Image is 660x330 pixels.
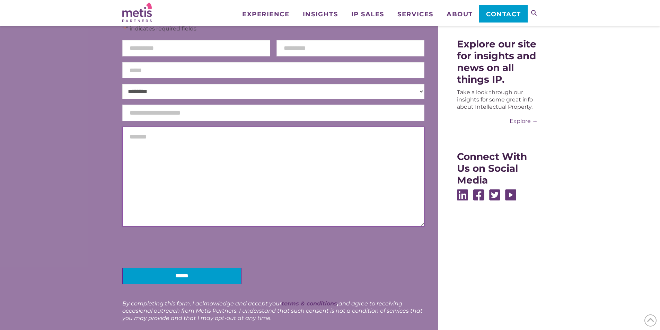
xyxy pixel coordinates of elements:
a: terms & conditions [282,300,337,307]
span: Experience [242,11,289,17]
img: Linkedin [457,189,468,200]
div: Connect With Us on Social Media [457,151,538,186]
span: Insights [303,11,338,17]
div: Explore our site for insights and news on all things IP. [457,38,538,85]
a: Contact [479,5,527,23]
span: Back to Top [644,314,657,327]
img: Twitter [489,189,500,200]
span: IP Sales [351,11,384,17]
strong: , [282,300,338,307]
div: Take a look through our insights for some great info about Intellectual Property. [457,89,538,110]
img: Metis Partners [122,2,152,22]
img: Facebook [473,189,484,200]
iframe: reCAPTCHA [122,232,228,259]
em: By completing this form, I acknowledge and accept your and agree to receiving occasional outreach... [122,300,423,321]
span: Services [397,11,433,17]
span: Contact [486,11,521,17]
a: Explore → [457,117,538,125]
span: About [447,11,473,17]
p: " " indicates required fields [122,25,425,33]
img: Youtube [505,189,516,200]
